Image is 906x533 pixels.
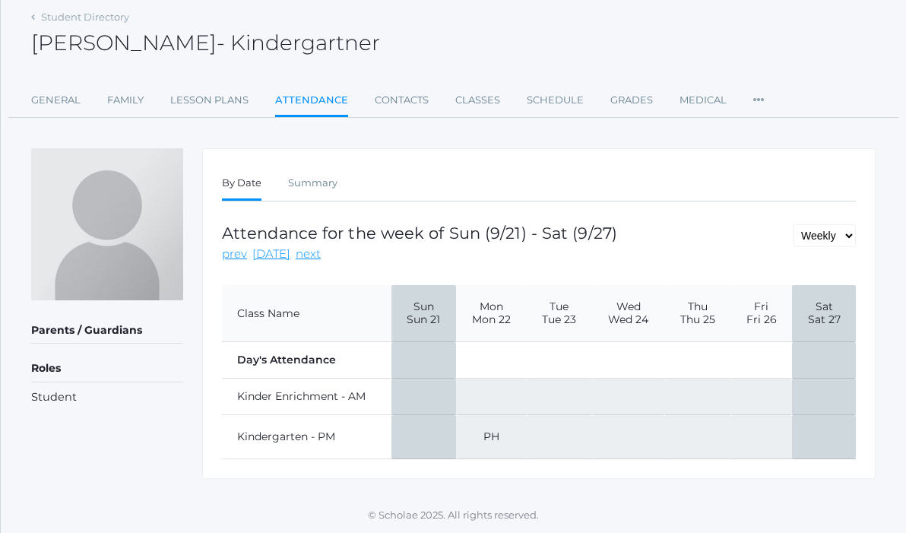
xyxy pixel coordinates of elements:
a: General [31,85,81,116]
h1: Attendance for the week of Sun (9/21) - Sat (9/27) [222,224,617,242]
p: © Scholae 2025. All rights reserved. [1,508,906,523]
span: Thu 25 [676,313,719,326]
a: Family [107,85,144,116]
td: Kindergarten - PM [222,415,391,459]
span: Fri 26 [743,313,781,326]
a: Schedule [527,85,584,116]
a: Contacts [375,85,429,116]
a: Attendance [275,85,348,118]
a: [DATE] [252,246,290,263]
a: prev [222,246,247,263]
a: Summary [288,168,337,198]
th: Wed [592,285,664,342]
li: Student [31,389,183,406]
span: Sat 27 [803,313,844,326]
th: Mon [456,285,527,342]
th: Sun [391,285,456,342]
span: - Kindergartner [217,30,380,56]
span: Wed 24 [603,313,653,326]
h2: [PERSON_NAME] [31,31,380,55]
img: Teddy Dahlstrom [31,148,183,300]
td: PH [456,415,527,459]
th: Fri [731,285,792,342]
a: By Date [222,168,261,201]
th: Sat [792,285,856,342]
span: Sun 21 [403,313,445,326]
a: Lesson Plans [170,85,249,116]
h5: Parents / Guardians [31,318,183,344]
span: Tue 23 [538,313,581,326]
span: Mon 22 [467,313,515,326]
strong: Day's Attendance [237,353,336,366]
a: Student Directory [41,11,129,23]
a: Medical [679,85,727,116]
h5: Roles [31,356,183,382]
td: Kinder Enrichment - AM [222,379,391,415]
a: next [296,246,321,263]
th: Thu [664,285,730,342]
a: Grades [610,85,653,116]
th: Class Name [222,285,391,342]
a: Classes [455,85,500,116]
th: Tue [527,285,592,342]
